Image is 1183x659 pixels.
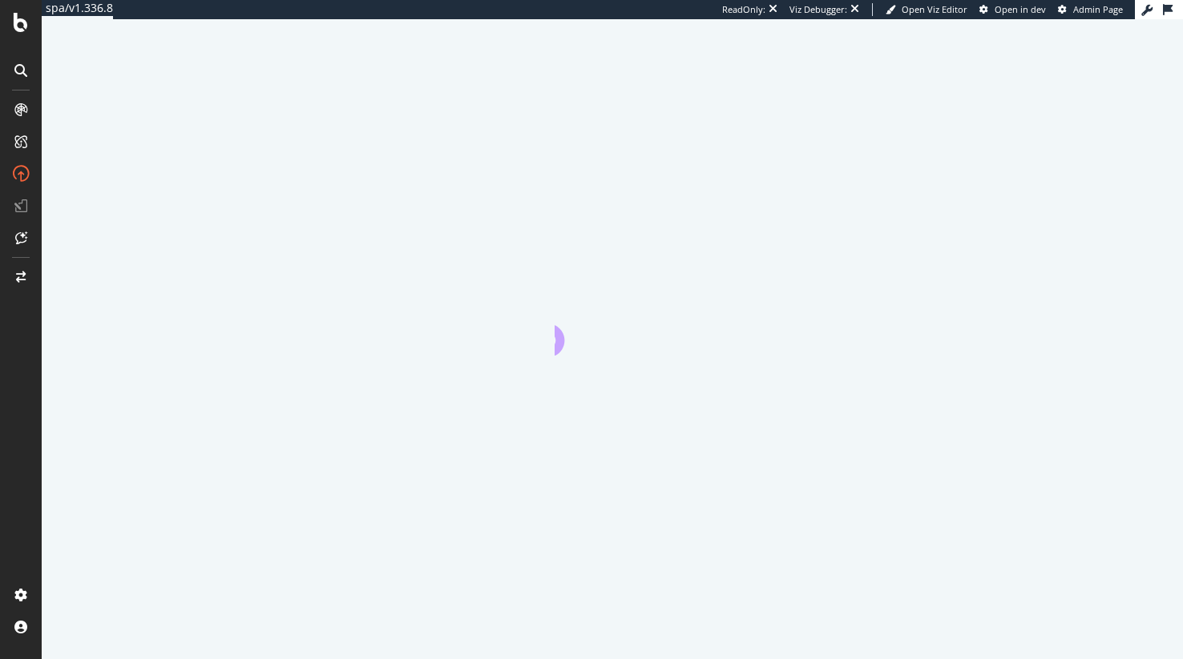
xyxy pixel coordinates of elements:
a: Admin Page [1058,3,1123,16]
a: Open Viz Editor [886,3,967,16]
span: Open Viz Editor [902,3,967,15]
div: ReadOnly: [722,3,765,16]
a: Open in dev [979,3,1046,16]
span: Open in dev [995,3,1046,15]
div: animation [555,298,670,356]
div: Viz Debugger: [789,3,847,16]
span: Admin Page [1073,3,1123,15]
